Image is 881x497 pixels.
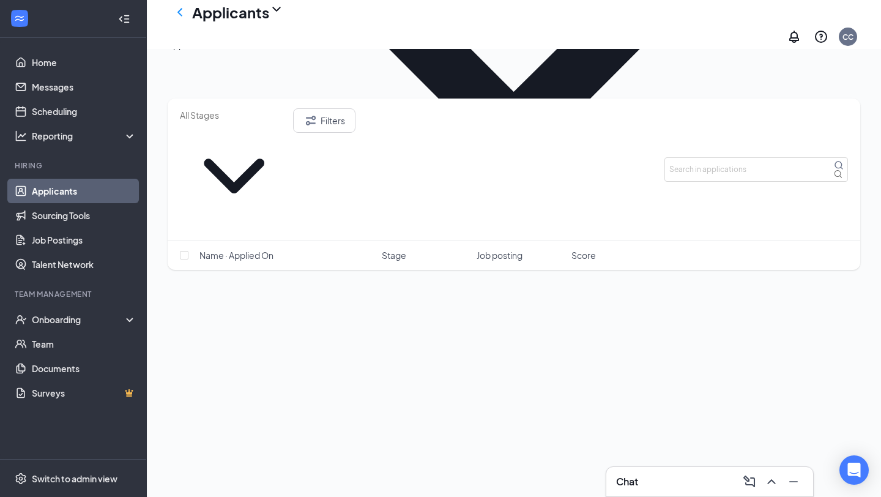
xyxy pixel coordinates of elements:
svg: MagnifyingGlass [834,160,844,170]
svg: ComposeMessage [742,474,757,489]
span: Name · Applied On [199,249,273,261]
svg: ChevronLeft [173,5,187,20]
svg: Settings [15,473,27,485]
a: Messages [32,75,136,99]
div: CC [842,32,853,42]
a: SurveysCrown [32,381,136,405]
a: Applicants [32,179,136,203]
span: Job posting [477,249,522,261]
svg: UserCheck [15,313,27,326]
svg: Notifications [787,29,801,44]
button: ComposeMessage [740,472,759,491]
a: Home [32,50,136,75]
button: ChevronUp [762,472,781,491]
input: All Stages [180,108,288,122]
h1: Applicants [192,2,269,23]
a: Documents [32,356,136,381]
svg: ChevronDown [180,122,288,230]
a: Talent Network [32,252,136,277]
div: Onboarding [32,313,126,326]
div: Reporting [32,130,137,142]
a: Sourcing Tools [32,203,136,228]
a: Job Postings [32,228,136,252]
svg: WorkstreamLogo [13,12,26,24]
div: Team Management [15,289,134,299]
svg: ChevronDown [269,2,284,17]
button: Filter Filters [293,108,355,133]
a: Scheduling [32,99,136,124]
div: Hiring [15,160,134,171]
button: Minimize [784,472,803,491]
a: Team [32,332,136,356]
svg: Minimize [786,474,801,489]
svg: Analysis [15,130,27,142]
h3: Chat [616,475,638,488]
div: Open Intercom Messenger [839,455,869,485]
span: Score [571,249,596,261]
span: Stage [382,249,406,261]
svg: QuestionInfo [814,29,828,44]
input: Search in applications [664,157,848,182]
svg: Collapse [118,13,130,25]
svg: Filter [303,113,318,128]
div: Switch to admin view [32,473,117,485]
svg: ChevronUp [764,474,779,489]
